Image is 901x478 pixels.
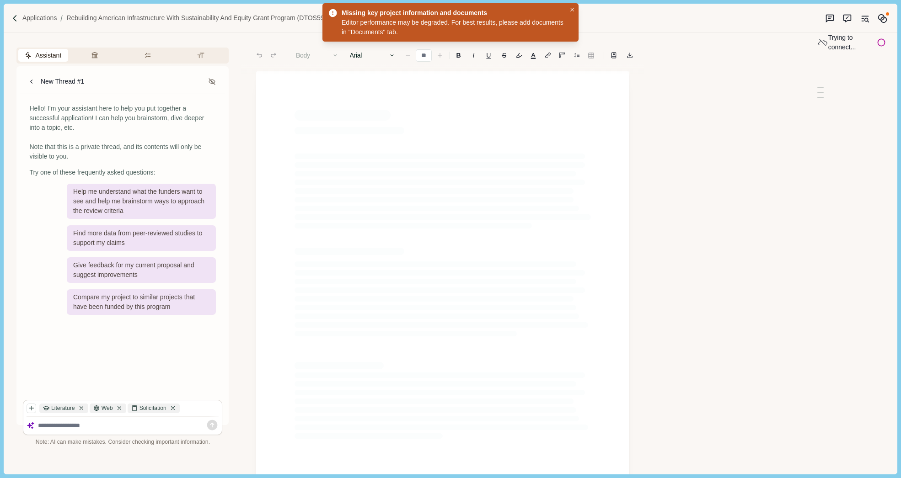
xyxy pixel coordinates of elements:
button: Line height [570,49,583,62]
button: Arial [345,49,400,62]
div: Note: AI can make mistakes. Consider checking important information. [23,438,222,446]
i: I [473,52,475,58]
button: Increase font size [434,49,446,62]
div: Try one of these frequently asked questions: [29,168,216,177]
div: Trying to connect... [817,33,885,52]
div: Solicitation [128,404,180,413]
s: S [502,52,506,58]
button: Line height [585,49,597,62]
button: S [497,49,511,62]
button: B [451,49,466,62]
img: Forward slash icon [57,14,66,22]
div: Find more data from peer-reviewed studies to support my claims [67,225,216,251]
button: Close [568,5,577,15]
button: U [482,49,496,62]
button: Undo [253,49,266,62]
button: Line height [542,49,554,62]
div: Give feedback for my current proposal and suggest improvements [67,257,216,283]
div: Compare my project to similar projects that have been funded by this program [67,289,216,315]
div: Help me understand what the funders want to see and help me brainstorm ways to approach the revie... [67,184,216,219]
a: Rebuilding American Infrastructure with Sustainability and Equity Grant Program (DTOS59-25-RA-RAISE) [66,13,368,23]
button: Decrease font size [402,49,414,62]
div: Missing key project information and documents [342,8,563,18]
div: Web [90,404,126,413]
div: New Thread #1 [41,77,84,86]
div: Literature [39,404,88,413]
button: Line height [607,49,620,62]
div: Hello! I'm your assistant here to help you put together a successful application! I can help you ... [29,104,216,161]
a: Applications [22,13,57,23]
img: Forward slash icon [11,14,19,22]
b: B [456,52,461,58]
button: Body [291,49,343,62]
button: Adjust margins [556,49,568,62]
button: Export to docx [623,49,636,62]
u: U [486,52,491,58]
div: Editor performance may be degraded. For best results, please add documents in "Documents" tab. [342,18,566,37]
span: Assistant [35,51,61,60]
button: I [467,49,480,62]
button: Redo [267,49,280,62]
